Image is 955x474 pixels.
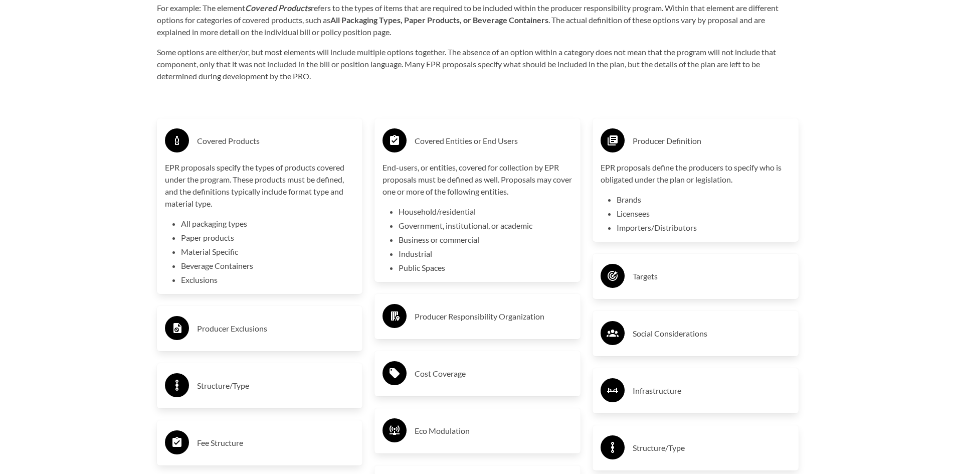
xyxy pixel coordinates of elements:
li: Brands [617,194,791,206]
li: Licensees [617,208,791,220]
h3: Structure/Type [197,378,355,394]
p: EPR proposals define the producers to specify who is obligated under the plan or legislation. [601,162,791,186]
h3: Producer Responsibility Organization [415,308,572,325]
li: Paper products [181,232,355,244]
li: Exclusions [181,274,355,286]
h3: Producer Exclusions [197,321,355,337]
p: Some options are either/or, but most elements will include multiple options together. The absence... [157,46,799,82]
strong: All Packaging Types, Paper Products, or Beverage Containers [330,15,548,25]
li: Household/residential [399,206,572,218]
li: Importers/Distributors [617,222,791,234]
h3: Structure/Type [633,440,791,456]
li: Material Specific [181,246,355,258]
li: Beverage Containers [181,260,355,272]
h3: Covered Entities or End Users [415,133,572,149]
h3: Infrastructure [633,383,791,399]
p: End-users, or entities, covered for collection by EPR proposals must be defined as well. Proposal... [383,162,572,198]
li: Government, institutional, or academic [399,220,572,232]
strong: Covered Products [245,3,311,13]
p: EPR proposals specify the types of products covered under the program. These products must be def... [165,162,355,210]
h3: Social Considerations [633,326,791,342]
p: For example: The element refers to the types of items that are required to be included within the... [157,2,799,38]
h3: Targets [633,268,791,284]
li: Public Spaces [399,262,572,274]
h3: Eco Modulation [415,423,572,439]
li: Industrial [399,248,572,260]
h3: Cost Coverage [415,366,572,382]
h3: Covered Products [197,133,355,149]
li: Business or commercial [399,234,572,246]
li: All packaging types [181,218,355,230]
h3: Fee Structure [197,435,355,451]
h3: Producer Definition [633,133,791,149]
